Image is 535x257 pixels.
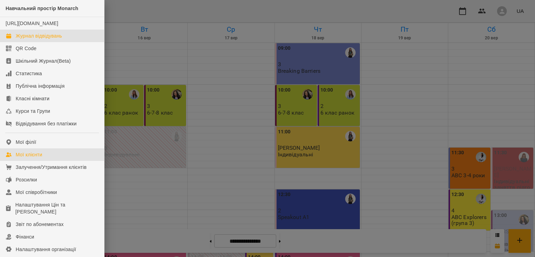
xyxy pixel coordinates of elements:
div: Фінанси [16,233,34,240]
div: Журнал відвідувань [16,32,62,39]
div: QR Code [16,45,37,52]
div: Публічна інформація [16,83,64,89]
span: Навчальний простір Monarch [6,6,78,11]
div: Курси та Групи [16,108,50,115]
div: Мої клієнти [16,151,42,158]
div: Залучення/Утримання клієнтів [16,164,87,171]
div: Звіт по абонементах [16,221,64,228]
div: Мої філії [16,139,36,146]
div: Мої співробітники [16,189,57,196]
div: Шкільний Журнал(Beta) [16,57,71,64]
a: [URL][DOMAIN_NAME] [6,21,58,26]
div: Налаштування організації [16,246,76,253]
div: Відвідування без платіжки [16,120,77,127]
div: Розсилки [16,176,37,183]
div: Статистика [16,70,42,77]
div: Класні кімнати [16,95,49,102]
div: Налаштування Цін та [PERSON_NAME] [15,201,99,215]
